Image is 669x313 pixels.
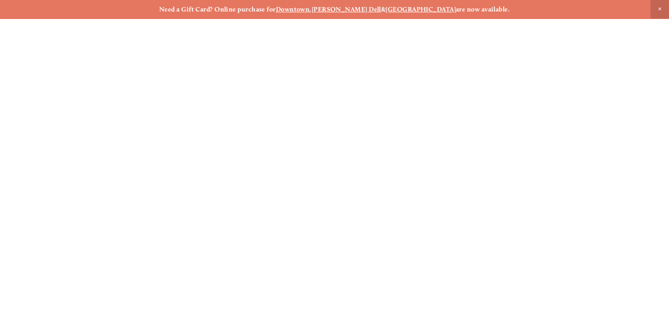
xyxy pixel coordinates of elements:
[386,5,456,13] a: [GEOGRAPHIC_DATA]
[159,5,276,13] strong: Need a Gift Card? Online purchase for
[381,5,386,13] strong: &
[310,5,311,13] strong: ,
[276,5,310,13] a: Downtown
[312,5,381,13] a: [PERSON_NAME] Dell
[456,5,510,13] strong: are now available.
